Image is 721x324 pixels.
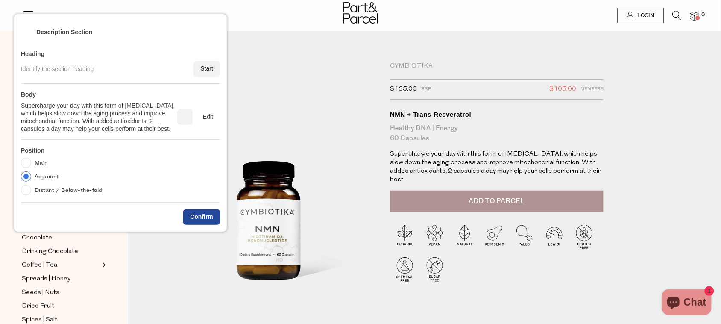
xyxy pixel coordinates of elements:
div: Supercharge your day with this form of [MEDICAL_DATA], which helps slow down the aging process an... [21,102,177,133]
img: P_P-ICONS-Live_Bec_V11_Low_Gi.svg [539,222,569,252]
img: Part&Parcel [343,2,378,24]
span: Members [580,84,604,95]
div: Cymbiotika [390,62,604,71]
div: Heading [21,50,44,58]
a: Drinking Chocolate [22,246,100,257]
label: Main [35,158,48,168]
button: Add to Parcel [390,191,604,212]
div: Confirm [183,209,220,225]
a: Spreads | Honey [22,274,100,284]
p: Supercharge your day with this form of [MEDICAL_DATA], which helps slow down the aging process an... [390,150,604,184]
a: Login [618,8,664,23]
span: Drinking Chocolate [22,247,78,257]
a: Dried Fruit [22,301,100,312]
img: P_P-ICONS-Live_Bec_V11_Gluten_Free.svg [569,222,599,252]
a: Coffee | Tea [22,260,100,271]
img: P_P-ICONS-Live_Bec_V11_Organic.svg [390,222,420,252]
div: Body [21,91,36,98]
div: Position [21,147,44,154]
img: P_P-ICONS-Live_Bec_V11_Vegan.svg [420,222,450,252]
img: P_P-ICONS-Live_Bec_V11_Paleo.svg [510,222,539,252]
a: Seeds | Nuts [22,287,100,298]
span: Add to Parcel [469,196,525,206]
img: P_P-ICONS-Live_Bec_V11_Ketogenic.svg [480,222,510,252]
div: Healthy DNA | Energy 60 Capsules [390,123,604,144]
img: P_P-ICONS-Live_Bec_V11_Sugar_Free.svg [420,254,450,284]
span: Seeds | Nuts [22,288,59,298]
img: P_P-ICONS-Live_Bec_V11_Natural.svg [450,222,480,252]
div: Description Section [36,28,92,36]
inbox-online-store-chat: Shopify online store chat [659,289,714,317]
label: Adjacent [35,171,59,182]
span: Login [636,12,654,19]
button: Expand/Collapse Coffee | Tea [100,260,106,270]
span: 0 [700,11,707,19]
span: RRP [421,84,431,95]
span: Spreads | Honey [22,274,70,284]
span: $135.00 [390,84,417,95]
div: Edit [196,109,220,125]
span: Chocolate [22,233,52,243]
div: Identify the section heading [21,65,94,73]
div: Delete [177,109,193,125]
span: Coffee | Tea [22,260,57,271]
a: 0 [690,12,699,21]
div: NMN + Trans-Resveratrol [390,110,604,119]
a: Chocolate [22,233,100,243]
img: P_P-ICONS-Live_Bec_V11_Chemical_Free.svg [390,254,420,284]
div: < [21,26,29,38]
label: Distant / Below-the-fold [35,185,103,195]
span: Dried Fruit [22,301,54,312]
span: $105.00 [549,84,576,95]
div: Start [193,61,220,77]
